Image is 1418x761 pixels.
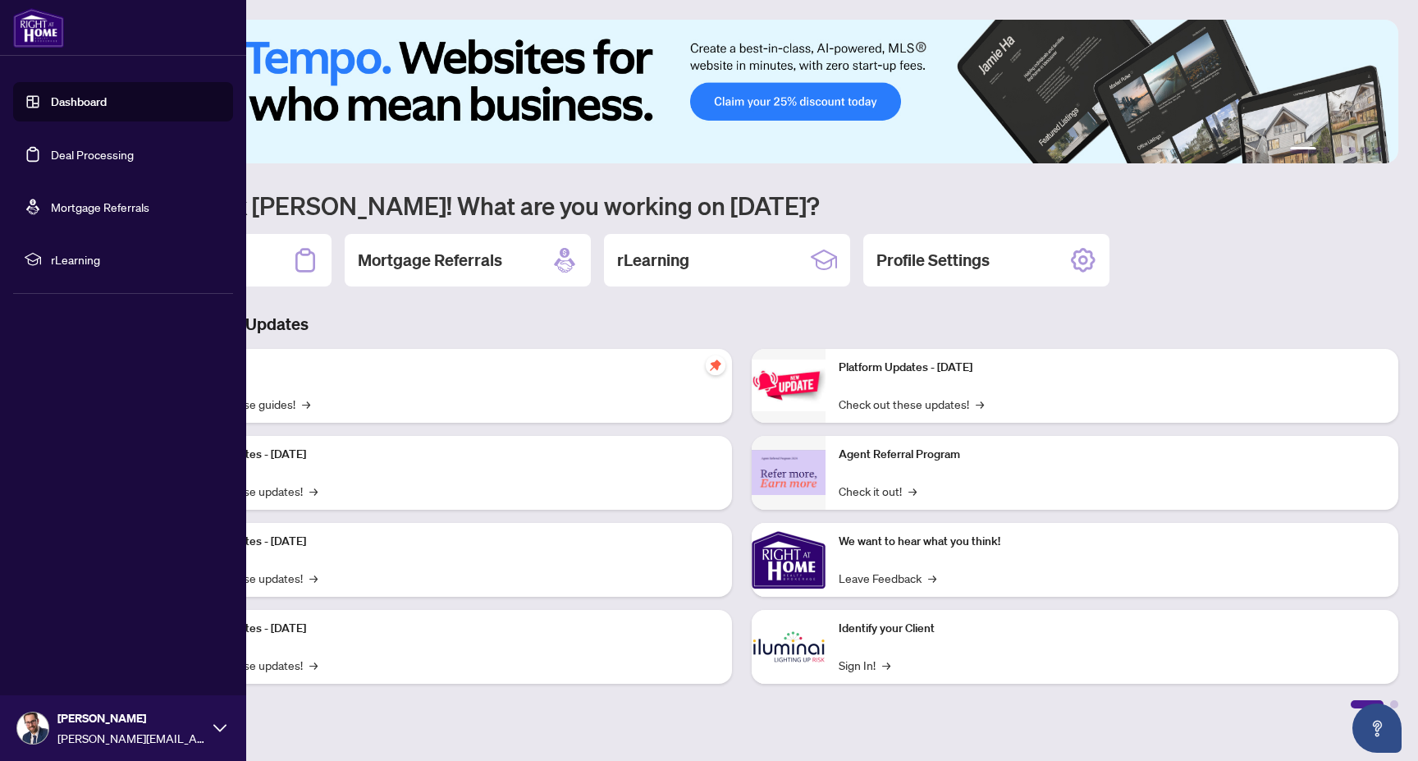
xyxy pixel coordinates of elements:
img: Agent Referral Program [752,450,826,495]
img: Profile Icon [17,713,48,744]
span: rLearning [51,250,222,268]
span: → [309,482,318,500]
span: → [302,395,310,413]
img: logo [13,8,64,48]
img: Identify your Client [752,610,826,684]
a: Leave Feedback→ [839,569,936,587]
p: Platform Updates - [DATE] [172,620,719,638]
p: Self-Help [172,359,719,377]
p: Platform Updates - [DATE] [172,533,719,551]
button: 4 [1349,147,1356,154]
h3: Brokerage & Industry Updates [85,313,1398,336]
a: Mortgage Referrals [51,199,149,214]
button: Open asap [1352,704,1402,753]
img: Slide 0 [85,20,1398,163]
button: 6 [1375,147,1382,154]
span: → [309,656,318,674]
p: Platform Updates - [DATE] [839,359,1385,377]
span: → [882,656,890,674]
a: Check out these updates!→ [839,395,984,413]
img: Platform Updates - June 23, 2025 [752,360,826,411]
span: → [908,482,917,500]
span: → [976,395,984,413]
span: → [309,569,318,587]
button: 1 [1290,147,1316,154]
h2: Profile Settings [876,249,990,272]
p: Platform Updates - [DATE] [172,446,719,464]
p: Agent Referral Program [839,446,1385,464]
p: Identify your Client [839,620,1385,638]
a: Dashboard [51,94,107,109]
span: → [928,569,936,587]
h1: Welcome back [PERSON_NAME]! What are you working on [DATE]? [85,190,1398,221]
button: 3 [1336,147,1343,154]
h2: rLearning [617,249,689,272]
button: 5 [1362,147,1369,154]
h2: Mortgage Referrals [358,249,502,272]
a: Sign In!→ [839,656,890,674]
button: 2 [1323,147,1329,154]
span: pushpin [706,355,725,375]
a: Deal Processing [51,147,134,162]
img: We want to hear what you think! [752,523,826,597]
a: Check it out!→ [839,482,917,500]
span: [PERSON_NAME] [57,709,205,727]
p: We want to hear what you think! [839,533,1385,551]
span: [PERSON_NAME][EMAIL_ADDRESS][DOMAIN_NAME] [57,729,205,747]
